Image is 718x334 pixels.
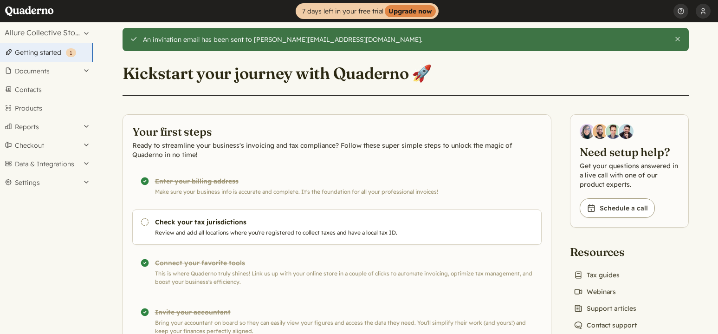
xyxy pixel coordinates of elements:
h2: Need setup help? [580,144,679,159]
p: Ready to streamline your business's invoicing and tax compliance? Follow these super simple steps... [132,141,542,159]
a: Check your tax jurisdictions Review and add all locations where you're registered to collect taxe... [132,210,542,245]
img: Diana Carrasco, Account Executive at Quaderno [580,124,595,139]
h1: Kickstart your journey with Quaderno 🚀 [123,63,432,84]
a: Support articles [570,302,640,315]
a: Webinars [570,285,620,298]
p: Review and add all locations where you're registered to collect taxes and have a local tax ID. [155,229,472,237]
p: Get your questions answered in a live call with one of our product experts. [580,161,679,189]
div: An invitation email has been sent to [PERSON_NAME][EMAIL_ADDRESS][DOMAIN_NAME]. [143,35,667,44]
img: Ivo Oltmans, Business Developer at Quaderno [606,124,621,139]
a: Contact support [570,319,640,332]
img: Jairo Fumero, Account Executive at Quaderno [593,124,608,139]
span: 1 [70,49,72,56]
a: Tax guides [570,269,623,282]
h2: Resources [570,244,640,259]
h3: Check your tax jurisdictions [155,217,472,227]
img: Javier Rubio, DevRel at Quaderno [619,124,634,139]
a: Schedule a call [580,198,655,218]
a: 7 days left in your free trialUpgrade now [296,3,439,19]
strong: Upgrade now [385,5,436,17]
h2: Your first steps [132,124,542,139]
button: Close this alert [674,35,681,43]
